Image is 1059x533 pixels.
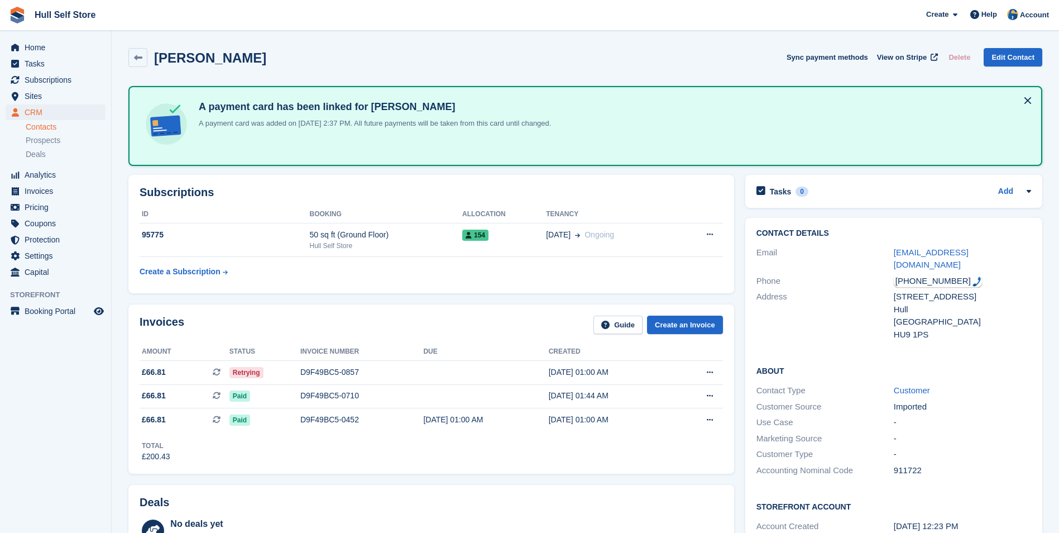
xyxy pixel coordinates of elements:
a: Prospects [26,135,106,146]
span: Prospects [26,135,60,146]
div: 50 sq ft (Ground Floor) [310,229,462,241]
span: Pricing [25,199,92,215]
span: Tasks [25,56,92,72]
img: stora-icon-8386f47178a22dfd0bd8f6a31ec36ba5ce8667c1dd55bd0f319d3a0aa187defe.svg [9,7,26,23]
img: hfpfyWBK5wQHBAGPgDf9c6qAYOxxMAAAAASUVORK5CYII= [972,277,981,287]
th: ID [140,206,310,223]
a: Create a Subscription [140,261,228,282]
a: Edit Contact [984,48,1042,66]
div: [DATE] 01:00 AM [549,414,674,426]
img: Hull Self Store [1007,9,1018,20]
div: Hull Self Store [310,241,462,251]
img: card-linked-ebf98d0992dc2aeb22e95c0e3c79077019eb2392cfd83c6a337811c24bc77127.svg [143,101,190,147]
span: [DATE] [546,229,571,241]
th: Allocation [462,206,546,223]
span: Help [981,9,997,20]
span: View on Stripe [877,52,927,63]
div: [DATE] 12:23 PM [894,520,1031,533]
span: Paid [229,391,250,402]
span: Paid [229,415,250,426]
h2: Deals [140,496,169,509]
span: £66.81 [142,414,166,426]
h2: Contact Details [756,229,1031,238]
div: - [894,432,1031,445]
h2: Subscriptions [140,186,723,199]
a: menu [6,56,106,72]
a: menu [6,216,106,231]
div: D9F49BC5-0710 [300,390,424,402]
a: Add [998,185,1013,198]
div: - [894,416,1031,429]
a: menu [6,183,106,199]
a: menu [6,40,106,55]
div: Address [756,291,894,341]
span: Capital [25,264,92,280]
a: Guide [593,316,643,334]
a: menu [6,199,106,215]
div: Customer Source [756,401,894,413]
span: 154 [462,230,488,241]
a: menu [6,303,106,319]
a: View on Stripe [873,48,940,66]
div: [STREET_ADDRESS] [894,291,1031,303]
a: menu [6,88,106,104]
div: [GEOGRAPHIC_DATA] [894,316,1031,329]
th: Status [229,343,300,361]
a: Preview store [92,304,106,318]
a: Hull Self Store [30,6,100,24]
th: Invoice number [300,343,424,361]
h2: Storefront Account [756,501,1031,512]
a: Customer [894,386,930,395]
a: menu [6,167,106,183]
div: Contact Type [756,384,894,397]
a: menu [6,264,106,280]
span: Account [1020,9,1049,21]
div: 0 [796,187,808,197]
span: Booking Portal [25,303,92,319]
span: CRM [25,104,92,120]
div: Total [142,441,170,451]
h2: [PERSON_NAME] [154,50,266,65]
span: Ongoing [584,230,614,239]
div: [DATE] 01:44 AM [549,390,674,402]
div: Account Created [756,520,894,533]
a: [EMAIL_ADDRESS][DOMAIN_NAME] [894,248,969,270]
div: No deals yet [170,517,404,531]
div: - [894,448,1031,461]
div: Use Case [756,416,894,429]
div: Accounting Nominal Code [756,464,894,477]
div: Marketing Source [756,432,894,445]
button: Sync payment methods [787,48,868,66]
th: Amount [140,343,229,361]
th: Due [423,343,548,361]
th: Booking [310,206,462,223]
span: Home [25,40,92,55]
span: Create [926,9,948,20]
button: Delete [944,48,975,66]
span: Subscriptions [25,72,92,88]
div: Email [756,246,894,272]
span: Storefront [10,289,111,301]
div: 911722 [894,464,1031,477]
div: 95775 [140,229,310,241]
th: Tenancy [546,206,678,223]
span: £66.81 [142,390,166,402]
th: Created [549,343,674,361]
div: £200.43 [142,451,170,463]
a: menu [6,72,106,88]
span: Analytics [25,167,92,183]
h4: A payment card has been linked for [PERSON_NAME] [194,101,551,113]
div: Call: +447946419089 [894,275,982,288]
span: Invoices [25,183,92,199]
h2: About [756,365,1031,376]
div: [DATE] 01:00 AM [423,414,548,426]
a: Deals [26,149,106,160]
div: Customer Type [756,448,894,461]
div: Create a Subscription [140,266,221,278]
span: £66.81 [142,367,166,378]
div: HU9 1PS [894,329,1031,341]
h2: Tasks [770,187,792,197]
h2: Invoices [140,316,184,334]
div: Hull [894,303,1031,316]
span: Retrying [229,367,263,378]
